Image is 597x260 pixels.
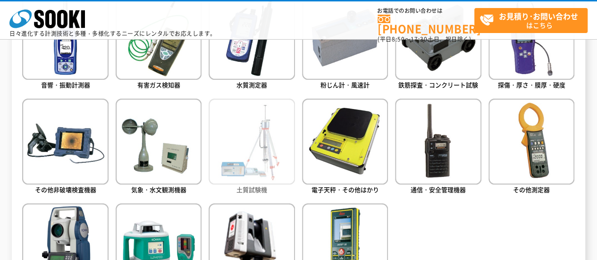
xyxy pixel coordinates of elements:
[137,80,180,89] span: 有害ガス検知器
[499,10,578,22] strong: お見積り･お問い合わせ
[22,99,108,196] a: その他非破壊検査機器
[488,99,574,196] a: その他測定器
[479,8,587,32] span: はこちら
[411,185,466,194] span: 通信・安全管理機器
[398,80,478,89] span: 鉄筋探査・コンクリート試験
[302,99,388,196] a: 電子天秤・その他はかり
[411,35,428,43] span: 17:30
[378,8,474,14] span: お電話でのお問い合わせは
[302,99,388,185] img: 電子天秤・その他はかり
[513,185,550,194] span: その他測定器
[236,80,267,89] span: 水質測定器
[131,185,186,194] span: 気象・水文観測機器
[311,185,379,194] span: 電子天秤・その他はかり
[392,35,405,43] span: 8:50
[498,80,565,89] span: 探傷・厚さ・膜厚・硬度
[320,80,370,89] span: 粉じん計・風速計
[378,15,474,34] a: [PHONE_NUMBER]
[209,99,294,185] img: 土質試験機
[41,80,90,89] span: 音響・振動計測器
[209,99,294,196] a: 土質試験機
[22,99,108,185] img: その他非破壊検査機器
[395,99,481,196] a: 通信・安全管理機器
[474,8,588,33] a: お見積り･お問い合わせはこちら
[395,99,481,185] img: 通信・安全管理機器
[116,99,202,185] img: 気象・水文観測機器
[35,185,96,194] span: その他非破壊検査機器
[236,185,267,194] span: 土質試験機
[488,99,574,185] img: その他測定器
[9,31,216,36] p: 日々進化する計測技術と多種・多様化するニーズにレンタルでお応えします。
[116,99,202,196] a: 気象・水文観測機器
[378,35,471,43] span: (平日 ～ 土日、祝日除く)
